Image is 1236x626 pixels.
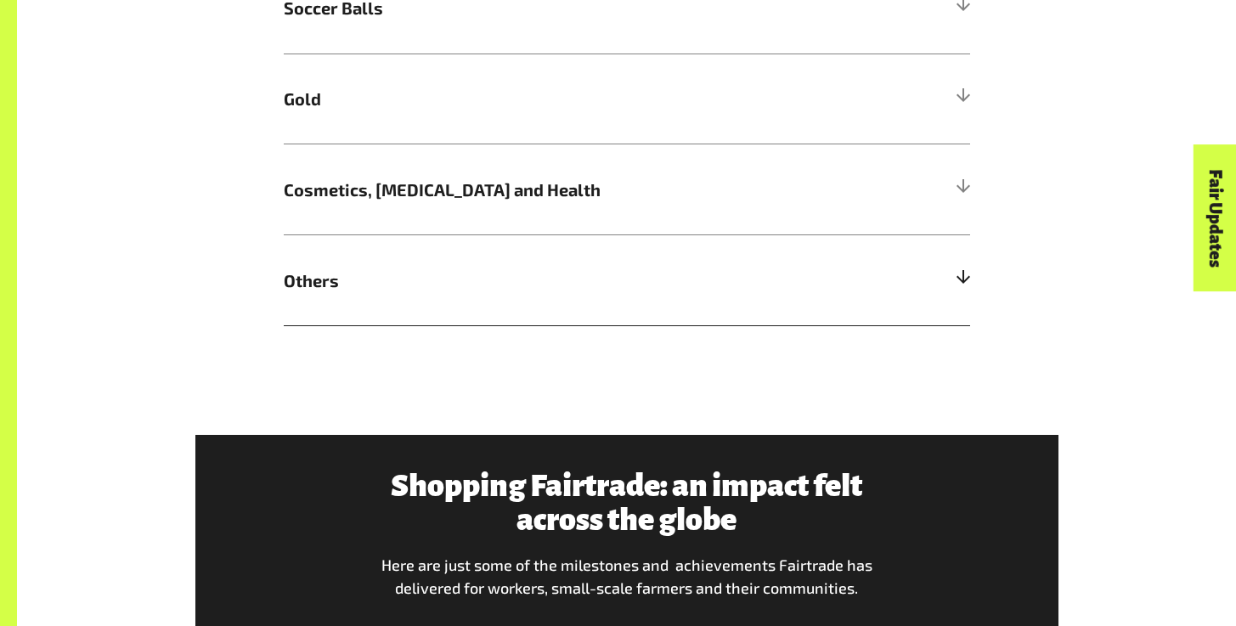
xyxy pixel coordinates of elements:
[379,469,874,537] h3: Shopping Fairtrade: an impact felt across the globe
[381,556,872,597] span: Here are just some of the milestones and achievements Fairtrade has delivered for workers, small-...
[284,177,799,202] span: Cosmetics, [MEDICAL_DATA] and Health
[284,86,799,111] span: Gold
[284,268,799,293] span: Others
